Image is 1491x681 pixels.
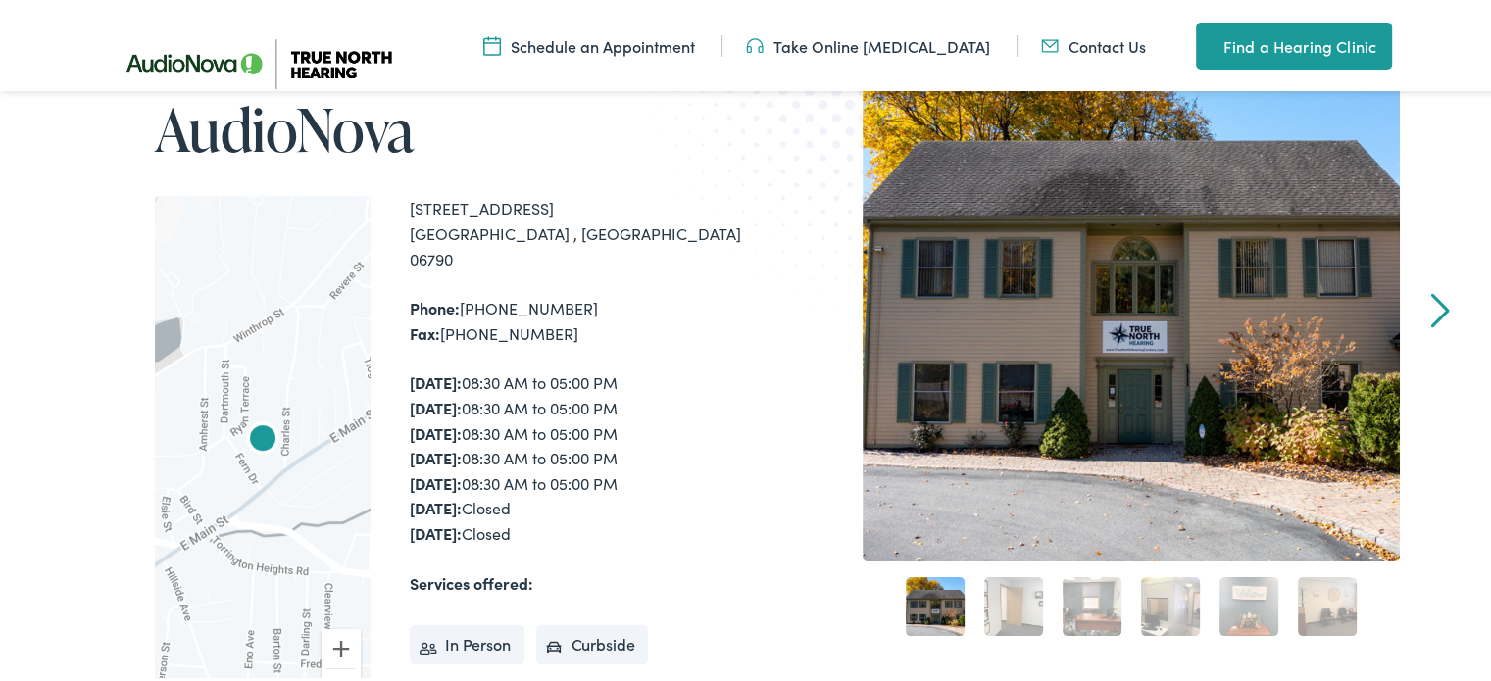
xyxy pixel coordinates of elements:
strong: [DATE]: [410,494,462,515]
h1: AudioNova [155,94,753,159]
a: 4 [1141,574,1200,633]
div: [STREET_ADDRESS] [GEOGRAPHIC_DATA] , [GEOGRAPHIC_DATA] 06790 [410,193,753,268]
strong: [DATE]: [410,469,462,491]
img: Icon symbolizing a calendar in color code ffb348 [483,32,501,54]
div: 08:30 AM to 05:00 PM 08:30 AM to 05:00 PM 08:30 AM to 05:00 PM 08:30 AM to 05:00 PM 08:30 AM to 0... [410,367,753,543]
a: Schedule an Appointment [483,32,695,54]
strong: Fax: [410,319,440,341]
img: utility icon [1196,31,1214,55]
a: 1 [906,574,965,633]
a: 3 [1063,574,1121,633]
strong: [DATE]: [410,394,462,415]
img: Mail icon in color code ffb348, used for communication purposes [1041,32,1059,54]
strong: [DATE]: [410,368,462,390]
a: Contact Us [1041,32,1146,54]
a: 6 [1298,574,1357,633]
img: Headphones icon in color code ffb348 [746,32,764,54]
a: 5 [1219,574,1278,633]
a: Next [1431,290,1450,325]
a: Find a Hearing Clinic [1196,20,1392,67]
button: Zoom in [322,626,361,665]
div: [PHONE_NUMBER] [PHONE_NUMBER] [410,293,753,343]
a: Take Online [MEDICAL_DATA] [746,32,990,54]
div: AudioNova [239,414,286,462]
strong: [DATE]: [410,444,462,465]
li: In Person [410,622,524,661]
strong: Phone: [410,294,460,316]
strong: [DATE]: [410,419,462,441]
li: Curbside [536,622,649,661]
a: 2 [984,574,1043,633]
strong: Services offered: [410,569,533,591]
strong: [DATE]: [410,519,462,541]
